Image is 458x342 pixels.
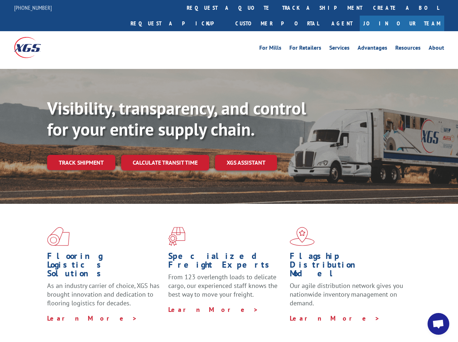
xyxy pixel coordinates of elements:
a: XGS ASSISTANT [215,155,277,170]
img: xgs-icon-flagship-distribution-model-red [290,227,315,246]
a: Open chat [428,313,449,335]
span: Our agile distribution network gives you nationwide inventory management on demand. [290,281,403,307]
a: Join Our Team [360,16,444,31]
a: Customer Portal [230,16,324,31]
img: xgs-icon-total-supply-chain-intelligence-red [47,227,70,246]
span: As an industry carrier of choice, XGS has brought innovation and dedication to flooring logistics... [47,281,160,307]
img: xgs-icon-focused-on-flooring-red [168,227,185,246]
a: Advantages [358,45,387,53]
a: Calculate transit time [121,155,209,170]
a: For Mills [259,45,281,53]
a: About [429,45,444,53]
a: For Retailers [289,45,321,53]
p: From 123 overlength loads to delicate cargo, our experienced staff knows the best way to move you... [168,273,284,305]
h1: Specialized Freight Experts [168,252,284,273]
a: Learn More > [47,314,137,322]
a: Learn More > [168,305,259,314]
b: Visibility, transparency, and control for your entire supply chain. [47,97,306,140]
h1: Flagship Distribution Model [290,252,405,281]
a: Track shipment [47,155,115,170]
a: Request a pickup [125,16,230,31]
a: Learn More > [290,314,380,322]
a: [PHONE_NUMBER] [14,4,52,11]
a: Resources [395,45,421,53]
a: Services [329,45,350,53]
h1: Flooring Logistics Solutions [47,252,163,281]
a: Agent [324,16,360,31]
